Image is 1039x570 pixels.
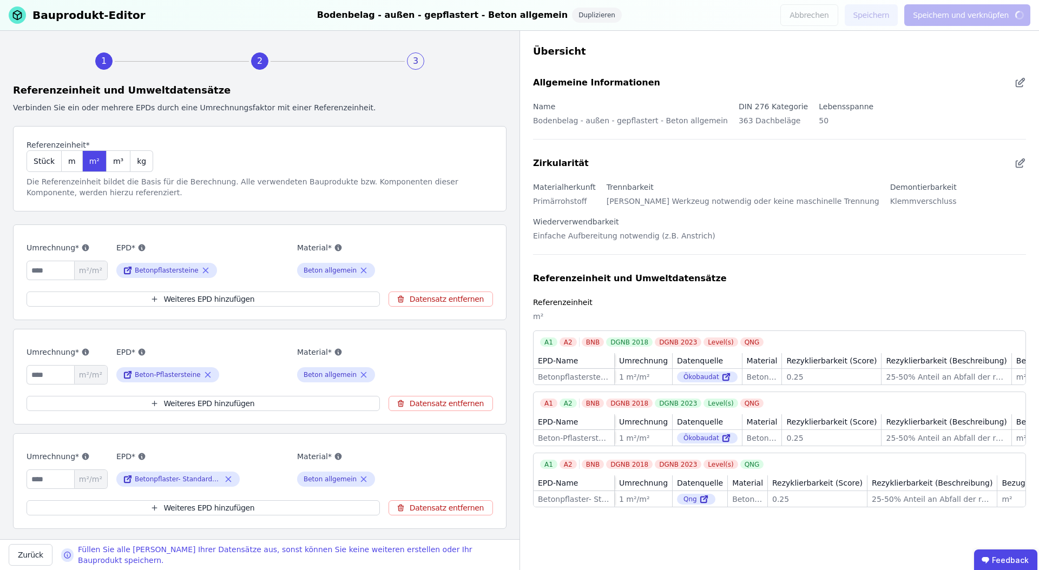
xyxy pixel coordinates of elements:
[27,450,108,463] label: Umrechnung*
[27,396,380,411] button: Weiteres EPD hinzufügen
[27,241,108,254] label: Umrechnung*
[740,399,764,408] div: QNG
[772,494,863,505] div: 0.25
[886,355,1007,366] div: Rezyklierbarkeit (Beschreibung)
[13,83,507,98] div: Referenzeinheit und Umweltdatensätze
[27,176,493,198] div: Die Referenzeinheit bildet die Basis für die Berechnung. Alle verwendeten Bauprodukte bzw. Kompon...
[619,355,668,366] div: Umrechnung
[739,113,808,135] div: 363 Dachbeläge
[533,76,660,89] div: Allgemeine Informationen
[297,346,469,359] label: Material*
[251,52,268,70] div: 2
[655,460,701,469] div: DGNB 2023
[607,183,654,191] label: Trennbarkeit
[677,355,723,366] div: Datenquelle
[538,355,578,366] div: EPD-Name
[739,102,808,111] label: DIN 276 Kategorie
[135,266,199,275] div: Betonpflastersteine
[74,261,107,280] span: m²/m²
[533,157,589,170] div: Zirkularität
[78,544,511,566] div: Füllen Sie alle [PERSON_NAME] Ihrer Datensätze aus, sonst können Sie keine weiteren erstellen ode...
[677,416,723,427] div: Datenquelle
[304,475,357,483] div: Beton allgemein
[34,156,55,167] span: Stück
[890,183,957,191] label: Demontierbarkeit
[533,309,1026,330] div: m²
[389,500,493,515] button: Datensatz entfernen
[533,183,596,191] label: Materialherkunft
[747,355,778,366] div: Material
[68,156,76,167] span: m
[582,460,604,469] div: BNB
[904,4,1030,26] button: Speichern und verknüpfen
[582,337,604,347] div: BNB
[533,298,593,307] label: Referenzeinheit
[780,4,838,26] button: Abbrechen
[538,478,578,488] div: EPD-Name
[533,102,555,111] label: Name
[9,544,52,566] button: Zurück
[533,228,715,250] div: Einfache Aufbereitung notwendig (z.B. Anstrich)
[703,399,738,408] div: Level(s)
[538,494,610,505] div: Betonpflaster- Standardstein grau mit Vorsatz
[540,337,557,347] div: A1
[786,433,877,443] div: 0.25
[13,102,507,113] div: Verbinden Sie ein oder mehrere EPDs durch eine Umrechnungsfaktor mit einer Referenzeinheit.
[407,52,424,70] div: 3
[304,266,357,275] div: Beton allgemein
[297,241,469,254] label: Material*
[538,372,610,382] div: Betonpflastersteine
[872,478,992,488] div: Rezyklierbarkeit (Beschreibung)
[582,399,604,408] div: BNB
[606,337,653,347] div: DGNB 2018
[572,8,622,23] div: Duplizieren
[747,433,778,443] div: Beton allgemein
[27,500,380,515] button: Weiteres EPD hinzufügen
[27,140,153,150] label: Referenzeinheit*
[389,396,493,411] button: Datensatz entfernen
[786,372,877,382] div: 0.25
[533,217,619,226] label: Wiederverwendbarkeit
[655,337,701,347] div: DGNB 2023
[886,433,1007,443] div: 25-50% Anteil an Abfall der recycled wird
[872,494,992,505] div: 25-50% Anteil an Abfall der recycled wird
[607,194,879,215] div: [PERSON_NAME] Werkzeug notwendig oder keine maschinelle Trennung
[890,194,957,215] div: Klemmverschluss
[845,4,898,26] button: Speichern
[740,460,764,469] div: QNG
[89,156,100,167] span: m²
[677,433,738,443] div: Ökobaudat
[703,337,738,347] div: Level(s)
[74,470,107,488] span: m²/m²
[32,8,146,23] div: Bauprodukt-Editor
[538,416,578,427] div: EPD-Name
[74,366,107,384] span: m²/m²
[533,44,1026,59] div: Übersicht
[619,494,668,505] div: 1 m²/m²
[533,113,728,135] div: Bodenbelag - außen - gepflastert - Beton allgemein
[135,370,201,379] div: Beton-Pflastersteine
[95,52,113,70] div: 1
[677,478,723,488] div: Datenquelle
[113,156,123,167] span: m³
[389,291,493,307] button: Datensatz entfernen
[732,494,763,505] div: Beton allgemein
[317,8,568,23] div: Bodenbelag - außen - gepflastert - Beton allgemein
[677,494,715,505] div: Qng
[538,433,610,443] div: Beton-Pflastersteine
[304,370,357,379] div: Beton allgemein
[747,372,778,382] div: Beton allgemein
[886,372,1007,382] div: 25-50% Anteil an Abfall der recycled wird
[740,337,764,347] div: QNG
[540,460,557,469] div: A1
[619,478,668,488] div: Umrechnung
[619,372,668,382] div: 1 m²/m²
[135,475,221,483] div: Betonpflaster- Standardstein grau mit Vorsatz
[560,460,577,469] div: A2
[819,102,873,111] label: Lebensspanne
[747,416,778,427] div: Material
[786,355,877,366] div: Rezyklierbarkeit (Score)
[819,113,873,135] div: 50
[137,156,146,167] span: kg
[606,399,653,408] div: DGNB 2018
